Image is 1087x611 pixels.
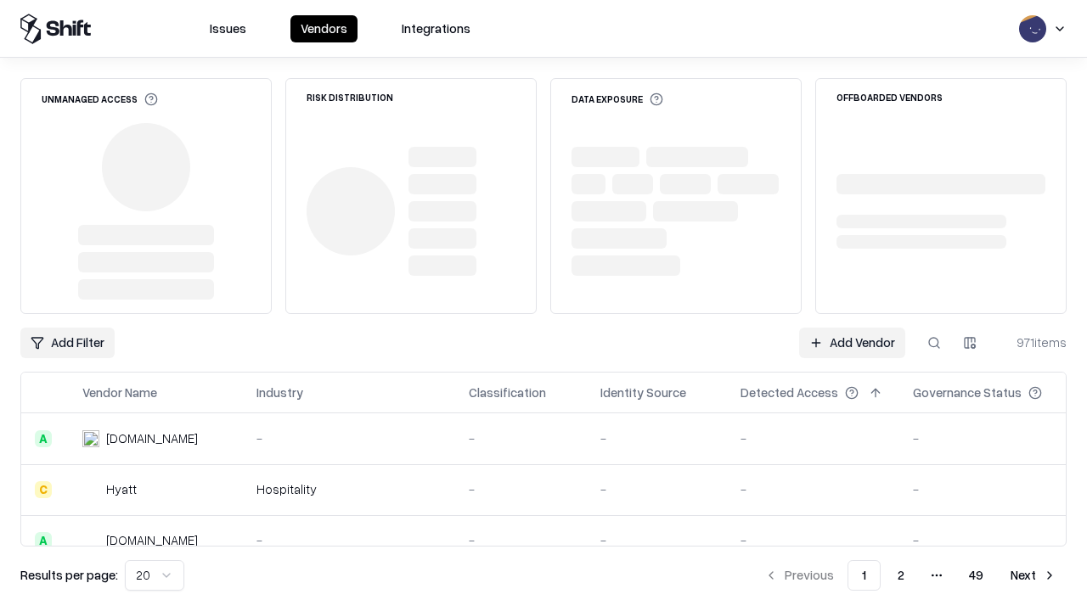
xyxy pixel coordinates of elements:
div: - [913,480,1069,498]
div: 971 items [999,334,1067,351]
div: - [469,429,573,447]
div: Unmanaged Access [42,92,158,106]
div: Industry [256,384,303,401]
div: - [600,480,713,498]
button: Add Filter [20,328,115,358]
div: A [35,430,52,447]
div: - [741,531,886,549]
div: - [469,480,573,498]
div: C [35,481,52,498]
div: Hospitality [256,480,442,498]
img: intrado.com [82,430,99,447]
button: 2 [884,560,918,591]
button: Vendors [290,15,358,42]
div: - [741,429,886,447]
div: - [600,429,713,447]
div: - [600,531,713,549]
div: Classification [469,384,546,401]
div: Detected Access [741,384,838,401]
div: - [741,480,886,498]
div: Offboarded Vendors [836,92,943,102]
button: 49 [955,560,997,591]
div: [DOMAIN_NAME] [106,531,198,549]
button: Issues [200,15,256,42]
button: Integrations [391,15,481,42]
p: Results per page: [20,566,118,584]
img: primesec.co.il [82,532,99,549]
div: Risk Distribution [307,92,393,102]
button: Next [1000,560,1067,591]
div: A [35,532,52,549]
div: - [913,531,1069,549]
img: Hyatt [82,481,99,498]
nav: pagination [754,560,1067,591]
div: Hyatt [106,480,137,498]
div: - [256,429,442,447]
div: Governance Status [913,384,1022,401]
button: 1 [848,560,881,591]
div: Identity Source [600,384,686,401]
div: - [913,429,1069,447]
div: Vendor Name [82,384,157,401]
a: Add Vendor [799,328,905,358]
div: - [256,531,442,549]
div: Data Exposure [572,92,663,106]
div: - [469,531,573,549]
div: [DOMAIN_NAME] [106,429,198,447]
